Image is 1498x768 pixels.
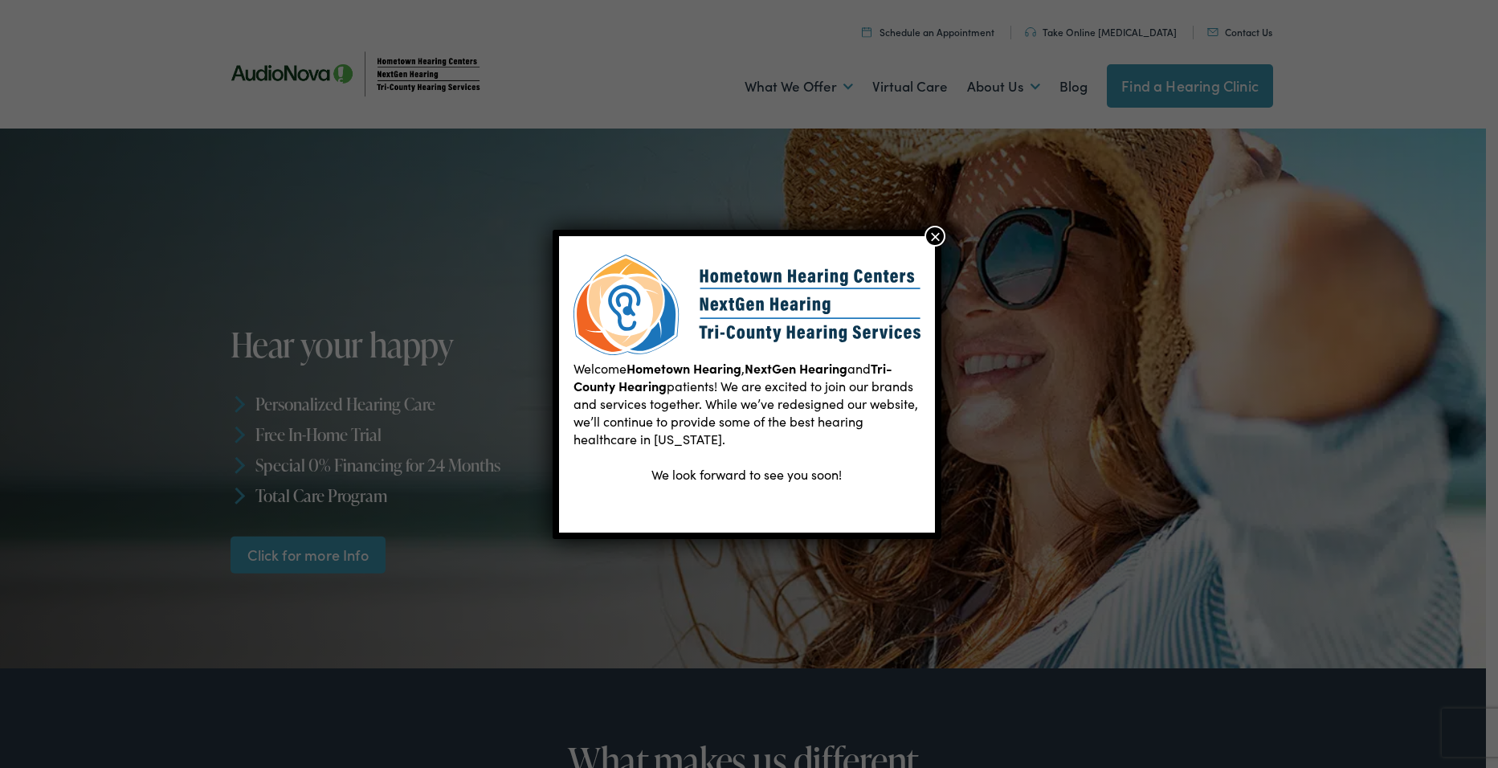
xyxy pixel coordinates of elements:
span: Welcome , and patients! We are excited to join our brands and services together. While we’ve rede... [573,359,918,447]
b: NextGen Hearing [745,359,847,377]
b: Hometown Hearing [627,359,741,377]
button: Close [925,226,945,247]
b: Tri-County Hearing [573,359,892,394]
span: We look forward to see you soon! [651,465,842,483]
